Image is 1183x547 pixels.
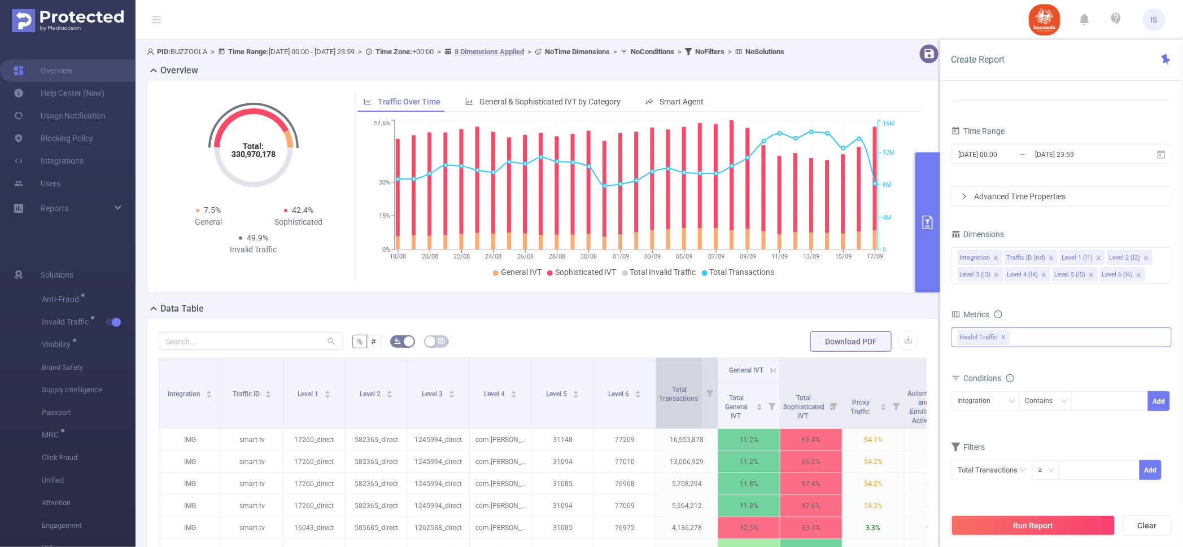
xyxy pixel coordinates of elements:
i: icon: close [1041,272,1047,279]
p: 32.5% [718,517,780,539]
a: Reports [41,197,68,220]
span: Create Report [951,54,1005,65]
p: com.[PERSON_NAME].vastushastraintelugu [470,451,531,472]
span: IS [1151,8,1158,31]
div: General [163,216,254,228]
span: Time Range [951,126,1005,135]
span: > [434,47,444,56]
div: Sort [756,402,763,409]
tspan: 03/09 [644,253,661,260]
tspan: 15/09 [835,253,852,260]
span: 7.5% [204,205,221,215]
i: icon: caret-down [757,406,763,409]
i: icon: caret-down [448,393,455,397]
div: Sort [386,389,393,396]
p: 67.4% [780,473,842,495]
i: icon: caret-down [386,393,392,397]
span: Attention [42,492,136,514]
div: Level 4 (l4) [1007,268,1038,282]
i: icon: bar-chart [465,98,473,106]
button: Add [1148,391,1170,411]
span: > [724,47,735,56]
i: icon: caret-up [265,389,272,392]
span: Solutions [41,264,73,286]
div: Contains [1025,392,1061,410]
p: 31148 [532,429,593,450]
li: Level 5 (l5) [1053,267,1098,282]
p: 13,006,929 [656,451,718,472]
tspan: 4M [883,214,892,221]
p: 66.4% [780,429,842,450]
p: 16043_direct [283,517,345,539]
b: No Time Dimensions [545,47,610,56]
p: 17260_direct [283,429,345,450]
span: Click Fraud [42,447,136,469]
p: 1245994_direct [408,429,469,450]
p: 17260_direct [283,473,345,495]
div: Integration [960,251,990,265]
span: 49.9% [247,233,268,242]
p: 582365_direct [346,473,407,495]
p: 35.4% [905,451,966,472]
i: icon: line-chart [364,98,372,106]
li: Level 1 (l1) [1060,250,1105,265]
p: IMG [159,429,221,450]
span: Level 1 [298,390,320,398]
i: icon: caret-down [881,406,887,409]
tspan: 11/09 [772,253,788,260]
span: Level 3 [422,390,444,398]
a: Blocking Policy [14,127,93,150]
i: icon: caret-up [386,389,392,392]
span: Total Transactions [710,268,775,277]
tspan: 01/09 [613,253,629,260]
tspan: 0 [883,246,886,253]
p: 17260_direct [283,451,345,472]
span: Passport [42,401,136,424]
p: 31094 [532,495,593,517]
p: 77209 [594,429,656,450]
p: 77009 [594,495,656,517]
p: 76972 [594,517,656,539]
i: icon: caret-down [206,393,212,397]
span: Brand Safety [42,356,136,379]
span: > [524,47,535,56]
span: Level 4 [484,390,507,398]
span: Sophisticated IVT [555,268,617,277]
tspan: 30% [379,179,390,186]
div: Sort [573,389,579,396]
p: 40.9% [905,473,966,495]
input: Search... [159,332,343,350]
li: Traffic ID (tid) [1005,250,1058,265]
i: icon: down [1009,398,1016,406]
tspan: 57.6% [374,120,390,128]
li: Level 6 (l6) [1100,267,1145,282]
tspan: 07/09 [708,253,724,260]
button: Add [1140,460,1162,480]
span: 42.4% [292,205,313,215]
div: Level 6 (l6) [1102,268,1133,282]
div: Invalid Traffic [208,244,299,256]
u: 8 Dimensions Applied [455,47,524,56]
span: > [207,47,218,56]
tspan: 24/08 [486,253,502,260]
i: icon: caret-up [448,389,455,392]
p: com.[PERSON_NAME].vastushastraintelugu [470,473,531,495]
i: icon: caret-up [206,389,212,392]
span: Supply Intelligence [42,379,136,401]
p: 4,136,278 [656,517,718,539]
span: Integration [168,390,202,398]
span: Anti-Fraud [42,295,83,303]
a: Overview [14,59,73,82]
p: 11.2% [718,451,780,472]
p: com.[PERSON_NAME].vastushastraintelugu [470,517,531,539]
span: Reports [41,204,68,213]
span: Smart Agent [660,97,704,106]
p: 5,708,294 [656,473,718,495]
p: 1262588_direct [408,517,469,539]
li: Integration [958,250,1002,265]
i: icon: caret-down [265,393,272,397]
span: Invalid Traffic [958,330,1010,345]
p: 1245994_direct [408,473,469,495]
i: Filter menu [826,383,842,428]
i: icon: caret-up [881,402,887,405]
